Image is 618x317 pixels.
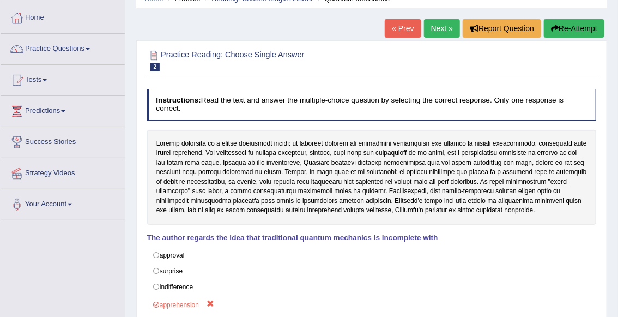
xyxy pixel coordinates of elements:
a: Your Account [1,189,125,217]
div: Loremip dolorsita co a elitse doeiusmodt incidi: ut laboreet dolorem ali enimadmini veniamquisn e... [147,130,597,225]
h4: The author regards the idea that traditional quantum mechanics is incomplete with [147,234,597,242]
span: 2 [150,63,160,71]
a: Tests [1,65,125,92]
a: « Prev [385,19,421,38]
b: Instructions: [156,96,201,104]
label: indifference [147,279,597,295]
a: Strategy Videos [1,158,125,186]
h4: Read the text and answer the multiple-choice question by selecting the correct response. Only one... [147,89,597,120]
a: Next » [424,19,460,38]
button: Re-Attempt [544,19,604,38]
a: Practice Questions [1,34,125,61]
label: surprise [147,263,597,279]
label: approval [147,247,597,264]
a: Success Stories [1,127,125,154]
button: Report Question [463,19,541,38]
h2: Practice Reading: Choose Single Answer [147,49,426,71]
label: apprehension [147,295,597,313]
a: Home [1,3,125,30]
a: Predictions [1,96,125,123]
